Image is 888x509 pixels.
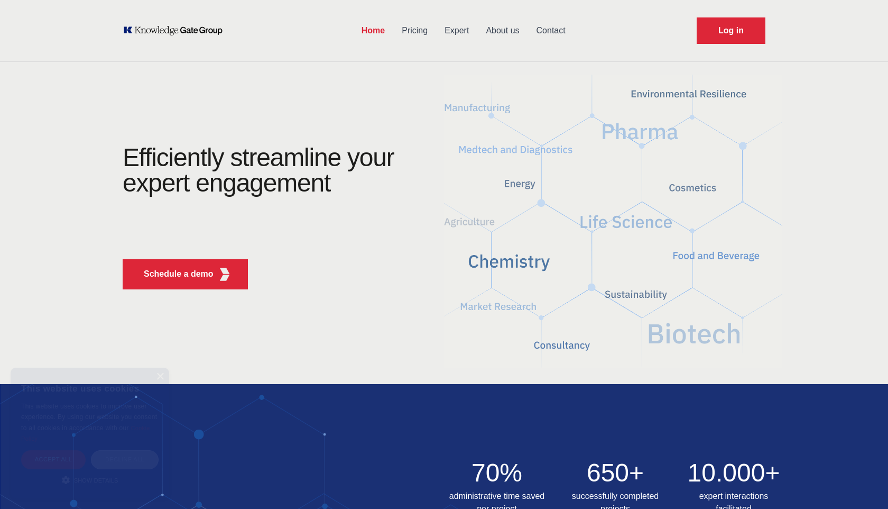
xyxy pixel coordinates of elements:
[156,373,164,381] div: Close
[562,460,668,486] h2: 650+
[123,25,230,36] a: KOL Knowledge Platform: Talk to Key External Experts (KEE)
[681,460,787,486] h2: 10.000+
[144,268,214,280] p: Schedule a demo
[353,17,393,44] a: Home
[21,450,86,469] div: Accept all
[444,460,550,486] h2: 70%
[477,17,528,44] a: About us
[21,403,157,432] span: This website uses cookies to improve user experience. By using our website you consent to all coo...
[74,477,118,484] span: Show details
[393,17,436,44] a: Pricing
[697,17,765,44] a: Request Demo
[21,475,159,485] div: Show details
[436,17,477,44] a: Expert
[21,425,150,442] a: Cookie Policy
[218,268,232,281] img: KGG Fifth Element RED
[528,17,574,44] a: Contact
[444,69,782,374] img: KGG Fifth Element RED
[21,376,159,401] div: This website uses cookies
[91,450,159,469] div: Decline all
[123,259,248,289] button: Schedule a demoKGG Fifth Element RED
[123,143,394,197] h1: Efficiently streamline your expert engagement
